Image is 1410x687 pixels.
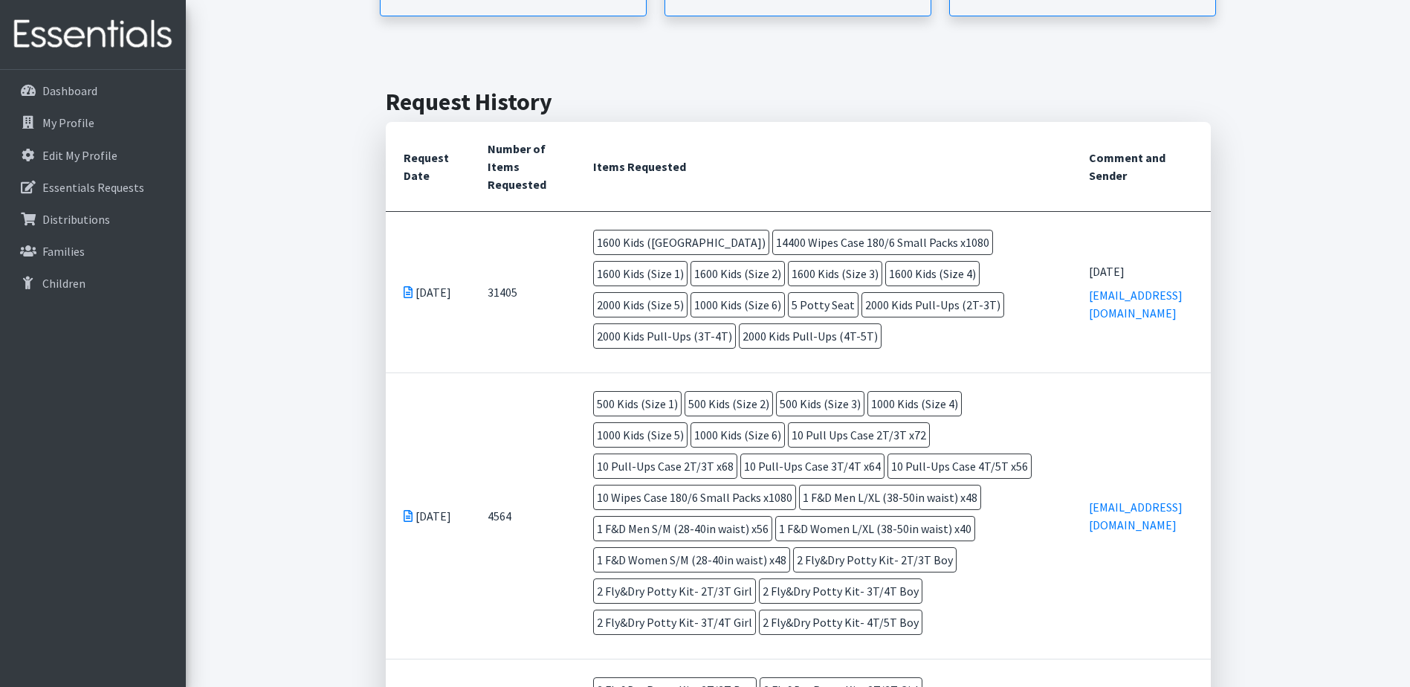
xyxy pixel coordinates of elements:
[575,122,1071,212] th: Items Requested
[691,292,785,317] span: 1000 Kids (Size 6)
[793,547,957,572] span: 2 Fly&Dry Potty Kit- 2T/3T Boy
[593,292,688,317] span: 2000 Kids (Size 5)
[887,454,1032,479] span: 10 Pull-Ups Case 4T/5T x56
[593,516,772,541] span: 1 F&D Men S/M (28-40in waist) x56
[42,115,94,130] p: My Profile
[1089,288,1183,320] a: [EMAIL_ADDRESS][DOMAIN_NAME]
[42,212,110,227] p: Distributions
[593,323,736,349] span: 2000 Kids Pull-Ups (3T-4T)
[593,547,790,572] span: 1 F&D Women S/M (28-40in waist) x48
[1089,500,1183,532] a: [EMAIL_ADDRESS][DOMAIN_NAME]
[386,88,1211,116] h2: Request History
[6,76,180,106] a: Dashboard
[470,372,575,659] td: 4564
[6,10,180,59] img: HumanEssentials
[759,610,922,635] span: 2 Fly&Dry Potty Kit- 4T/5T Boy
[386,211,470,372] td: [DATE]
[772,230,993,255] span: 14400 Wipes Case 180/6 Small Packs x1080
[593,422,688,448] span: 1000 Kids (Size 5)
[593,261,688,286] span: 1600 Kids (Size 1)
[740,454,885,479] span: 10 Pull-Ups Case 3T/4T x64
[386,122,470,212] th: Request Date
[775,516,975,541] span: 1 F&D Women L/XL (38-50in waist) x40
[42,148,117,163] p: Edit My Profile
[593,485,796,510] span: 10 Wipes Case 180/6 Small Packs x1080
[6,204,180,234] a: Distributions
[593,578,756,604] span: 2 Fly&Dry Potty Kit- 2T/3T Girl
[867,391,962,416] span: 1000 Kids (Size 4)
[6,172,180,202] a: Essentials Requests
[386,372,470,659] td: [DATE]
[593,230,769,255] span: 1600 Kids ([GEOGRAPHIC_DATA])
[776,391,864,416] span: 500 Kids (Size 3)
[42,244,85,259] p: Families
[6,108,180,138] a: My Profile
[1071,122,1211,212] th: Comment and Sender
[593,454,737,479] span: 10 Pull-Ups Case 2T/3T x68
[593,391,682,416] span: 500 Kids (Size 1)
[788,422,930,448] span: 10 Pull Ups Case 2T/3T x72
[759,578,922,604] span: 2 Fly&Dry Potty Kit- 3T/4T Boy
[470,122,575,212] th: Number of Items Requested
[42,83,97,98] p: Dashboard
[6,236,180,266] a: Families
[42,276,85,291] p: Children
[685,391,773,416] span: 500 Kids (Size 2)
[6,268,180,298] a: Children
[799,485,981,510] span: 1 F&D Men L/XL (38-50in waist) x48
[788,292,858,317] span: 5 Potty Seat
[691,261,785,286] span: 1600 Kids (Size 2)
[6,141,180,170] a: Edit My Profile
[885,261,980,286] span: 1600 Kids (Size 4)
[788,261,882,286] span: 1600 Kids (Size 3)
[861,292,1004,317] span: 2000 Kids Pull-Ups (2T-3T)
[739,323,882,349] span: 2000 Kids Pull-Ups (4T-5T)
[593,610,756,635] span: 2 Fly&Dry Potty Kit- 3T/4T Girl
[470,211,575,372] td: 31405
[691,422,785,448] span: 1000 Kids (Size 6)
[1089,262,1193,280] div: [DATE]
[42,180,144,195] p: Essentials Requests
